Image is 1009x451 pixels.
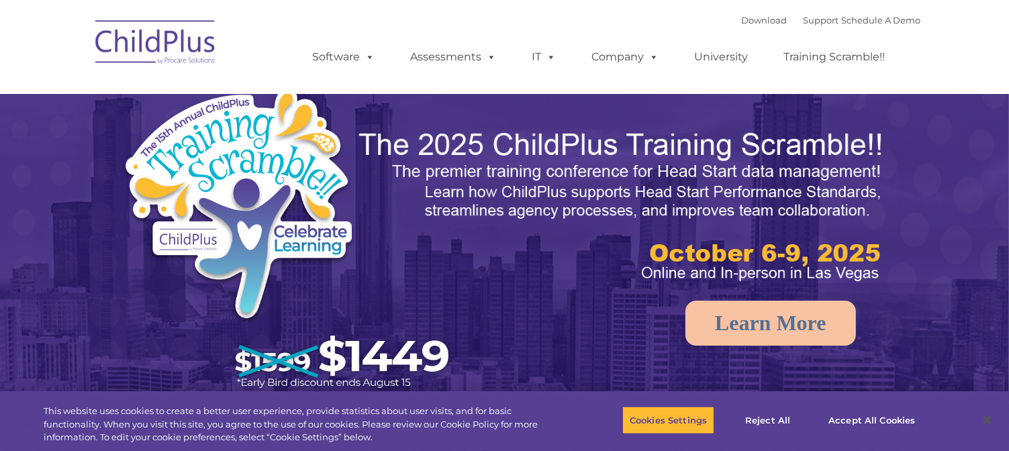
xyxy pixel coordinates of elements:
a: Company [579,44,673,70]
span: Last name [187,89,228,99]
button: Accept All Cookies [821,406,922,434]
a: Software [299,44,389,70]
a: IT [519,44,570,70]
a: Assessments [397,44,510,70]
div: This website uses cookies to create a better user experience, provide statistics about user visit... [44,405,555,444]
a: Learn More [685,301,856,346]
a: Download [742,15,787,26]
button: Reject All [726,406,810,434]
button: Cookies Settings [622,406,714,434]
button: Close [973,405,1002,435]
a: Support [804,15,839,26]
font: | [742,15,921,26]
a: Schedule A Demo [842,15,921,26]
a: University [681,44,762,70]
span: Phone number [187,144,244,154]
img: ChildPlus by Procare Solutions [89,11,223,78]
a: Training Scramble!! [771,44,899,70]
